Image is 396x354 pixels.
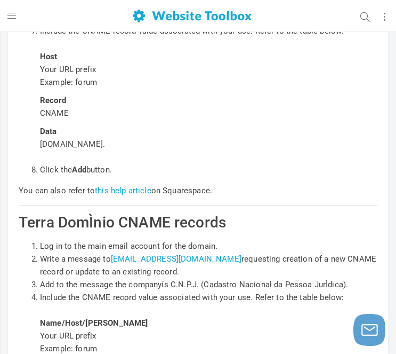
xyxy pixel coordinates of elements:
[72,165,86,175] strong: Add
[40,278,377,291] li: Add to the message the companyís C.N.P.J. (Cadastro Nacional da Pessoa JurÌdica).
[40,77,97,87] span: Example: forum
[40,253,377,278] li: Write a message to requesting creation of a new CNAME record or update to an existing record.
[40,318,148,328] strong: Name/Host/[PERSON_NAME]
[40,331,96,341] span: Your URL prefix
[353,314,385,346] button: Launch chat
[19,214,377,232] h2: Terra DomÌnio CNAME records
[40,163,377,176] li: Click the button.
[40,52,58,61] strong: Host
[40,139,105,149] span: [DOMAIN_NAME].
[40,127,57,136] strong: Data
[40,240,377,253] li: Log in to the main email account for the domain.
[40,96,66,105] strong: Record
[40,291,377,304] li: Include the CNAME record value associated with your use. Refer to the table below:
[40,65,96,74] span: Your URL prefix
[111,254,241,264] a: [EMAIL_ADDRESS][DOMAIN_NAME]
[95,186,151,195] a: this help article
[19,184,377,197] p: You can also refer to on Squarespace.
[40,344,97,353] span: Example: forum
[40,108,69,118] span: CNAME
